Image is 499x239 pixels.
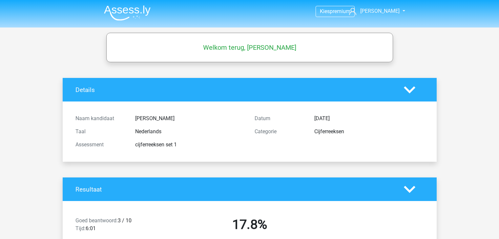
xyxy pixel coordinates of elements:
[130,128,250,136] div: Nederlands
[346,7,400,15] a: [PERSON_NAME]
[309,128,429,136] div: Cijferreeksen
[316,7,354,16] a: Kiespremium
[71,141,130,149] div: Assessment
[71,217,160,235] div: 3 / 10 6:01
[330,8,350,14] span: premium
[104,5,151,21] img: Assessly
[250,128,309,136] div: Categorie
[75,86,394,94] h4: Details
[309,115,429,122] div: [DATE]
[165,217,334,232] h2: 17.8%
[71,128,130,136] div: Taal
[320,8,330,14] span: Kies
[250,115,309,122] div: Datum
[75,186,394,193] h4: Resultaat
[75,225,86,231] span: Tijd:
[110,44,390,51] h5: Welkom terug, [PERSON_NAME]
[130,115,250,122] div: [PERSON_NAME]
[130,141,250,149] div: cijferreeksen set 1
[75,217,118,224] span: Goed beantwoord:
[71,115,130,122] div: Naam kandidaat
[360,8,400,14] span: [PERSON_NAME]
